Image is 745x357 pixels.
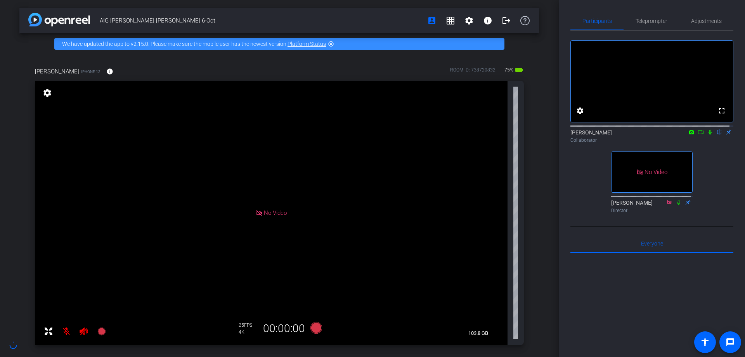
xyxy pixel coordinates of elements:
span: FPS [244,322,252,328]
mat-icon: highlight_off [328,41,334,47]
mat-icon: message [726,338,735,347]
span: AIG [PERSON_NAME] [PERSON_NAME] 6-Oct [100,13,423,28]
mat-icon: info [483,16,492,25]
span: iPhone 13 [81,69,100,75]
span: No Video [264,209,287,216]
span: Participants [582,18,612,24]
span: Teleprompter [636,18,667,24]
mat-icon: account_box [427,16,437,25]
span: Adjustments [691,18,722,24]
mat-icon: fullscreen [717,106,726,115]
span: No Video [645,169,667,176]
span: 103.8 GB [466,329,491,338]
span: 75% [503,64,515,76]
mat-icon: info [106,68,113,75]
div: ROOM ID: 738720832 [450,66,496,78]
mat-icon: logout [502,16,511,25]
div: [PERSON_NAME] [611,199,693,214]
div: 4K [239,329,258,335]
div: 00:00:00 [258,322,310,335]
mat-icon: accessibility [700,338,710,347]
div: 25 [239,322,258,328]
a: Platform Status [288,41,326,47]
span: Everyone [641,241,663,246]
div: Collaborator [570,137,733,144]
mat-icon: grid_on [446,16,455,25]
div: Director [611,207,693,214]
span: [PERSON_NAME] [35,67,79,76]
mat-icon: settings [575,106,585,115]
img: app-logo [28,13,90,26]
div: We have updated the app to v2.15.0. Please make sure the mobile user has the newest version. [54,38,504,50]
mat-icon: battery_std [515,65,524,75]
mat-icon: settings [42,88,53,98]
mat-icon: flip [715,128,724,135]
div: [PERSON_NAME] [570,129,733,144]
mat-icon: settings [464,16,474,25]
